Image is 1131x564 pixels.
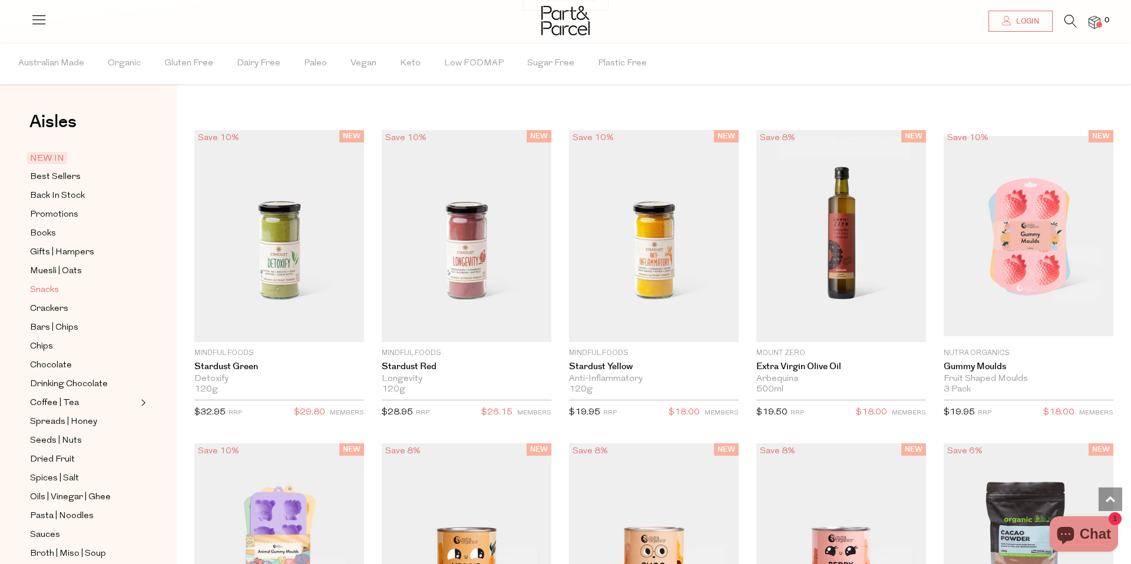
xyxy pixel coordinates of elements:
span: Snacks [30,283,59,297]
span: NEW [527,130,551,142]
span: Spices | Salt [30,472,79,486]
span: NEW IN [27,152,67,164]
span: Muesli | Oats [30,264,82,278]
img: Stardust Red [382,130,551,342]
a: Snacks [30,283,137,297]
div: Arbequina [756,374,926,384]
span: Sauces [30,528,60,542]
a: Chips [30,339,137,354]
span: Spreads | Honey [30,415,97,429]
span: Dairy Free [237,43,280,84]
span: Low FODMAP [444,43,504,84]
a: Crackers [30,301,137,316]
span: 0 [1102,15,1112,26]
div: Anti-Inflammatory [569,374,739,384]
p: Nutra Organics [944,348,1113,359]
span: Back In Stock [30,189,85,203]
span: Books [30,227,56,241]
span: $18.00 [669,405,700,420]
p: Mount Zero [756,348,926,359]
a: Bars | Chips [30,320,137,335]
div: Save 10% [944,130,992,146]
a: Sauces [30,527,137,542]
span: NEW [1089,443,1113,456]
button: Expand/Collapse Coffee | Tea [138,396,146,410]
a: Broth | Miso | Soup [30,546,137,561]
div: Save 8% [756,443,799,459]
span: $26.15 [481,405,512,420]
a: NEW IN [30,151,137,165]
span: 3 Pack [944,384,971,395]
span: Australian Made [18,43,84,84]
span: Best Sellers [30,170,81,184]
span: NEW [901,443,926,456]
a: Stardust Yellow [569,361,739,372]
span: NEW [714,443,739,456]
div: Longevity [382,374,551,384]
a: Spreads | Honey [30,414,137,429]
span: Sugar Free [527,43,574,84]
span: NEW [901,130,926,142]
img: Stardust Green [194,130,364,342]
span: $19.50 [756,408,788,417]
a: Extra Virgin Olive Oil [756,361,926,372]
div: Save 6% [944,443,986,459]
span: $32.95 [194,408,226,417]
small: RRP [229,410,242,416]
a: Login [988,11,1053,32]
span: Keto [400,43,421,84]
div: Save 8% [569,443,611,459]
a: Pasta | Noodles [30,509,137,523]
a: Coffee | Tea [30,396,137,410]
a: Chocolate [30,358,137,373]
a: Stardust Red [382,361,551,372]
a: Aisles [29,113,77,142]
span: Chips [30,340,53,354]
span: Coffee | Tea [30,396,79,410]
div: Fruit Shaped Moulds [944,374,1113,384]
span: Paleo [304,43,327,84]
span: Broth | Miso | Soup [30,547,106,561]
div: Save 8% [382,443,424,459]
a: Gifts | Hampers [30,245,137,260]
small: MEMBERS [1079,410,1113,416]
span: Seeds | Nuts [30,434,82,448]
span: Crackers [30,302,68,316]
div: Save 10% [194,130,243,146]
span: Gluten Free [164,43,213,84]
span: Oils | Vinegar | Ghee [30,490,111,505]
span: NEW [339,130,364,142]
span: Chocolate [30,359,72,373]
a: Promotions [30,207,137,222]
img: Stardust Yellow [569,130,739,342]
a: Drinking Chocolate [30,377,137,392]
img: Part&Parcel [541,6,590,35]
img: Extra Virgin Olive Oil [756,130,926,342]
a: Seeds | Nuts [30,433,137,448]
span: Organic [108,43,141,84]
span: 120g [382,384,405,395]
span: Drinking Chocolate [30,377,108,392]
div: Save 10% [382,130,430,146]
span: 120g [194,384,218,395]
span: 120g [569,384,593,395]
span: NEW [339,443,364,456]
span: $29.80 [294,405,325,420]
span: Promotions [30,208,78,222]
span: Plastic Free [598,43,647,84]
a: Dried Fruit [30,452,137,467]
span: $28.95 [382,408,413,417]
div: Save 10% [194,443,243,459]
a: Back In Stock [30,188,137,203]
a: Gummy Moulds [944,361,1113,372]
div: Save 10% [569,130,617,146]
inbox-online-store-chat: Shopify online store chat [1046,516,1122,555]
a: Spices | Salt [30,471,137,486]
span: Login [1013,16,1039,26]
div: Detoxify [194,374,364,384]
span: Gifts | Hampers [30,245,94,260]
span: $18.00 [1043,405,1074,420]
a: 0 [1089,16,1100,28]
span: Vegan [350,43,376,84]
small: RRP [791,410,804,416]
